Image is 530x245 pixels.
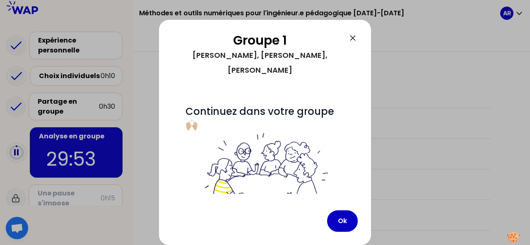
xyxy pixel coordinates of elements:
[185,105,344,210] span: Continuez dans votre groupe 🙌🏼
[327,210,358,232] button: Ok
[172,48,348,78] div: [PERSON_NAME], [PERSON_NAME], [PERSON_NAME]
[200,131,330,210] img: filesOfInstructions%2Fbienvenue%20dans%20votre%20groupe%20-%20petit.png
[172,33,348,48] h2: Groupe 1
